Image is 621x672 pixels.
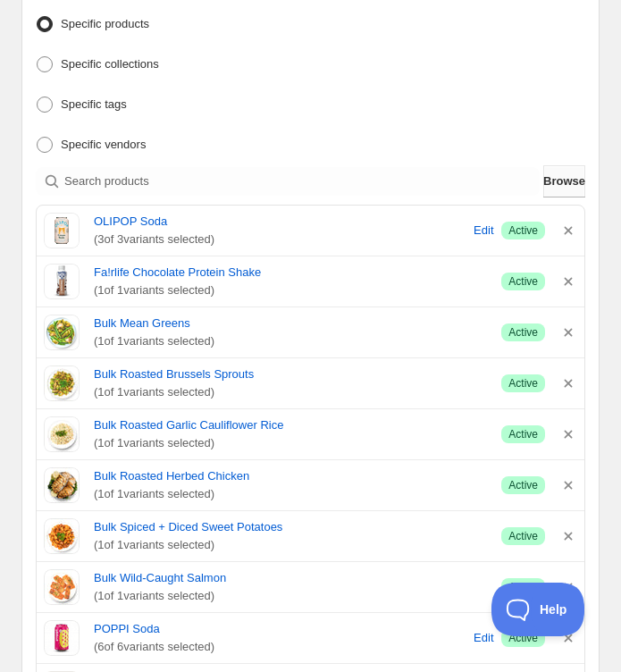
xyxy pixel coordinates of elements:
[61,138,146,151] span: Specific vendors
[94,587,487,605] span: ( 1 of 1 variants selected)
[508,223,538,238] span: Active
[94,434,487,452] span: ( 1 of 1 variants selected)
[94,383,487,401] span: ( 1 of 1 variants selected)
[508,478,538,492] span: Active
[94,332,487,350] span: ( 1 of 1 variants selected)
[508,580,538,594] span: Active
[469,216,498,245] button: Edit
[508,325,538,340] span: Active
[94,569,487,587] a: Bulk Wild-Caught Salmon
[474,222,493,239] span: Edit
[543,165,585,197] button: Browse
[94,536,487,554] span: ( 1 of 1 variants selected)
[94,467,487,485] a: Bulk Roasted Herbed Chicken
[94,485,487,503] span: ( 1 of 1 variants selected)
[61,17,149,30] span: Specific products
[94,365,487,383] a: Bulk Roasted Brussels Sprouts
[94,281,487,299] span: ( 1 of 1 variants selected)
[94,638,466,656] span: ( 6 of 6 variants selected)
[469,624,498,652] button: Edit
[94,416,487,434] a: Bulk Roasted Garlic Cauliflower Rice
[508,529,538,543] span: Active
[64,167,540,196] input: Search products
[94,620,466,638] a: POPPI Soda
[508,376,538,391] span: Active
[94,315,487,332] a: Bulk Mean Greens
[543,172,585,190] span: Browse
[94,231,466,248] span: ( 3 of 3 variants selected)
[94,264,487,281] a: Fa!rlife Chocolate Protein Shake
[61,57,159,71] span: Specific collections
[94,518,487,536] a: Bulk Spiced + Diced Sweet Potatoes
[94,213,466,231] a: OLIPOP Soda
[508,427,538,441] span: Active
[508,631,538,645] span: Active
[61,97,127,111] span: Specific tags
[474,629,493,647] span: Edit
[508,274,538,289] span: Active
[491,583,585,636] iframe: Help Scout Beacon - Open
